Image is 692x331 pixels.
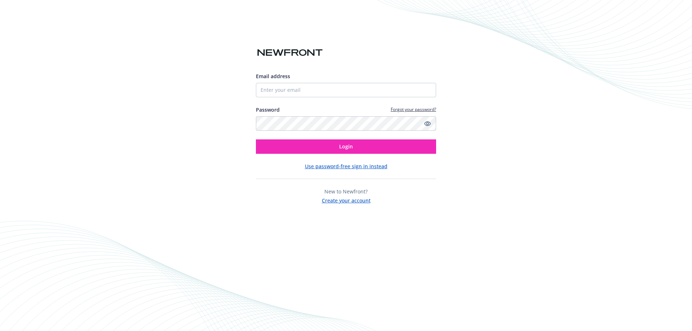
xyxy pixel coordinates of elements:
[256,46,324,59] img: Newfront logo
[256,83,436,97] input: Enter your email
[256,73,290,80] span: Email address
[322,195,371,204] button: Create your account
[256,139,436,154] button: Login
[305,162,387,170] button: Use password-free sign in instead
[256,106,280,113] label: Password
[391,106,436,112] a: Forgot your password?
[423,119,432,128] a: Show password
[256,116,436,131] input: Enter your password
[339,143,353,150] span: Login
[324,188,368,195] span: New to Newfront?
